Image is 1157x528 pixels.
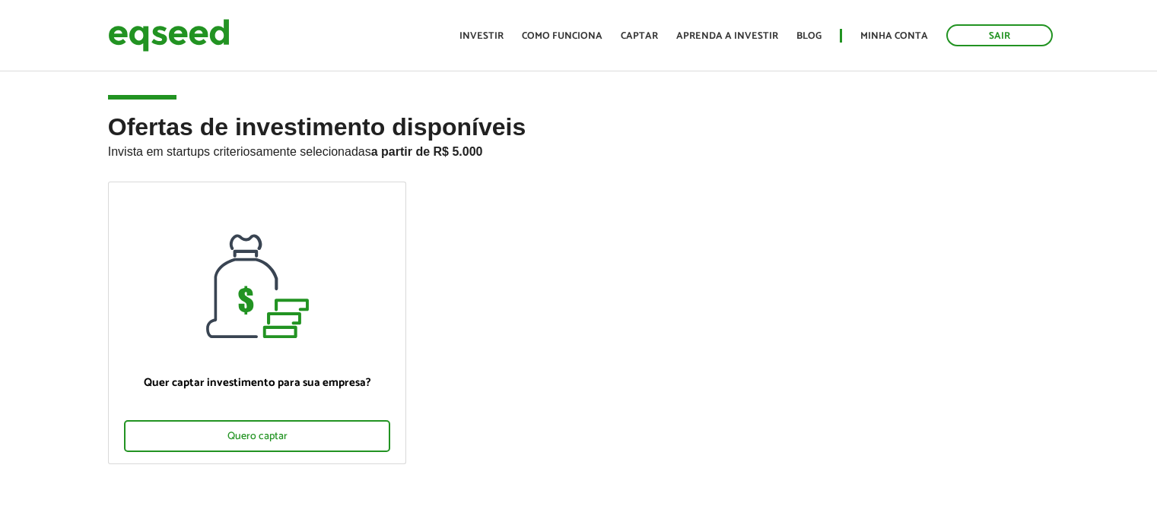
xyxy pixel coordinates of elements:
[860,31,928,41] a: Minha conta
[459,31,504,41] a: Investir
[621,31,658,41] a: Captar
[676,31,778,41] a: Aprenda a investir
[108,141,1050,159] p: Invista em startups criteriosamente selecionadas
[108,114,1050,182] h2: Ofertas de investimento disponíveis
[946,24,1053,46] a: Sair
[124,420,391,452] div: Quero captar
[108,15,230,55] img: EqSeed
[796,31,822,41] a: Blog
[108,182,407,464] a: Quer captar investimento para sua empresa? Quero captar
[522,31,602,41] a: Como funciona
[124,376,391,390] p: Quer captar investimento para sua empresa?
[371,145,483,158] strong: a partir de R$ 5.000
